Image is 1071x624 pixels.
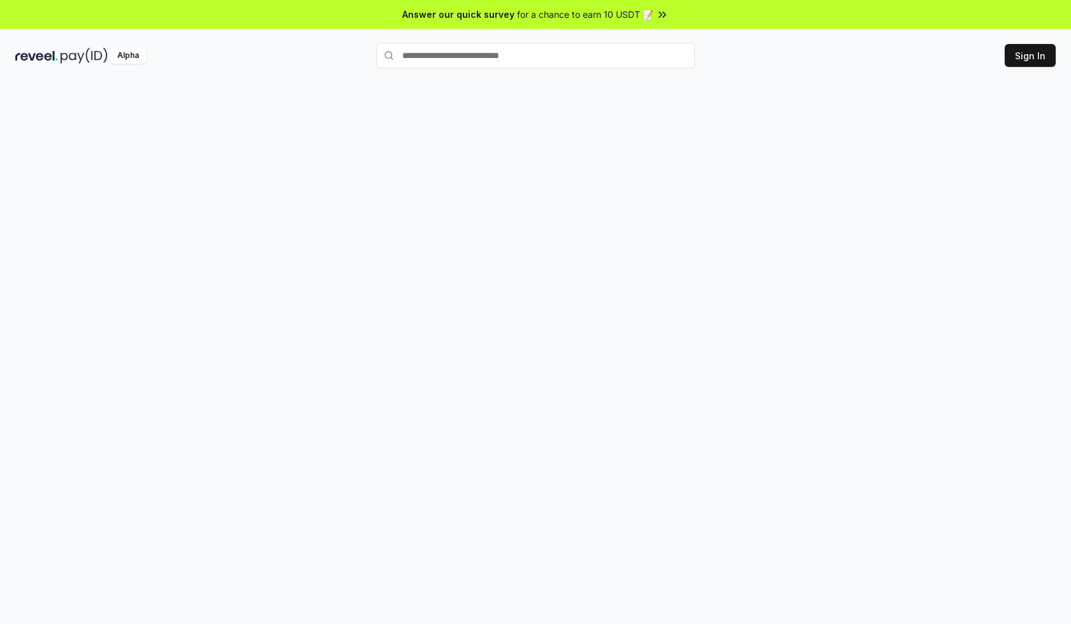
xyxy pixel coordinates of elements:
[402,8,514,21] span: Answer our quick survey
[517,8,653,21] span: for a chance to earn 10 USDT 📝
[110,48,146,64] div: Alpha
[61,48,108,64] img: pay_id
[1005,44,1056,67] button: Sign In
[15,48,58,64] img: reveel_dark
